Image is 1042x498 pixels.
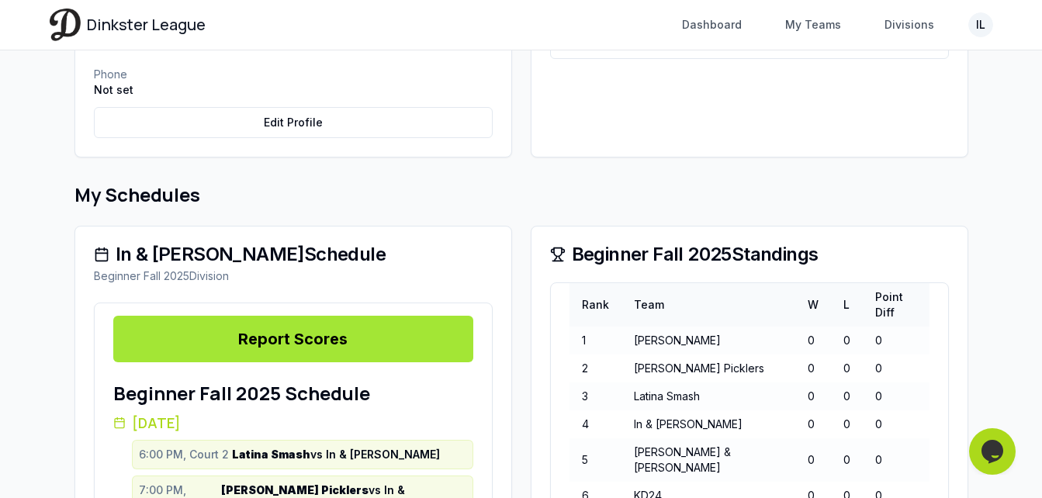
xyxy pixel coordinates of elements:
[831,410,863,438] td: 0
[94,67,287,82] p: Phone
[795,354,831,382] td: 0
[113,316,473,362] a: Report Scores
[776,11,850,39] a: My Teams
[569,354,621,382] td: 2
[795,410,831,438] td: 0
[795,283,831,327] th: W
[50,9,206,40] a: Dinkster League
[621,283,795,327] th: Team
[569,382,621,410] td: 3
[621,438,795,482] td: [PERSON_NAME] & [PERSON_NAME]
[87,14,206,36] span: Dinkster League
[94,268,493,284] div: Beginner Fall 2025 Division
[139,447,229,462] span: 6:00 PM, Court 2
[863,410,929,438] td: 0
[113,412,473,434] h3: [DATE]
[113,381,473,406] h1: Beginner Fall 2025 Schedule
[94,245,493,264] div: In & [PERSON_NAME] Schedule
[569,410,621,438] td: 4
[621,410,795,438] td: In & [PERSON_NAME]
[94,82,287,98] p: Not set
[875,11,943,39] a: Divisions
[863,283,929,327] th: Point Diff
[795,382,831,410] td: 0
[232,447,440,462] span: vs In & [PERSON_NAME]
[569,327,621,354] td: 1
[221,483,369,496] strong: [PERSON_NAME] Picklers
[831,283,863,327] th: L
[831,327,863,354] td: 0
[621,354,795,382] td: [PERSON_NAME] Picklers
[569,438,621,482] td: 5
[621,327,795,354] td: [PERSON_NAME]
[863,438,929,482] td: 0
[50,9,81,40] img: Dinkster
[550,245,949,264] div: Beginner Fall 2025 Standings
[831,438,863,482] td: 0
[831,382,863,410] td: 0
[863,354,929,382] td: 0
[863,327,929,354] td: 0
[94,107,493,138] a: Edit Profile
[569,283,621,327] th: Rank
[969,428,1019,475] iframe: chat widget
[74,182,968,207] h2: My Schedules
[621,382,795,410] td: Latina Smash
[968,12,993,37] button: IL
[863,382,929,410] td: 0
[232,448,310,461] strong: Latina Smash
[673,11,751,39] a: Dashboard
[795,438,831,482] td: 0
[795,327,831,354] td: 0
[831,354,863,382] td: 0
